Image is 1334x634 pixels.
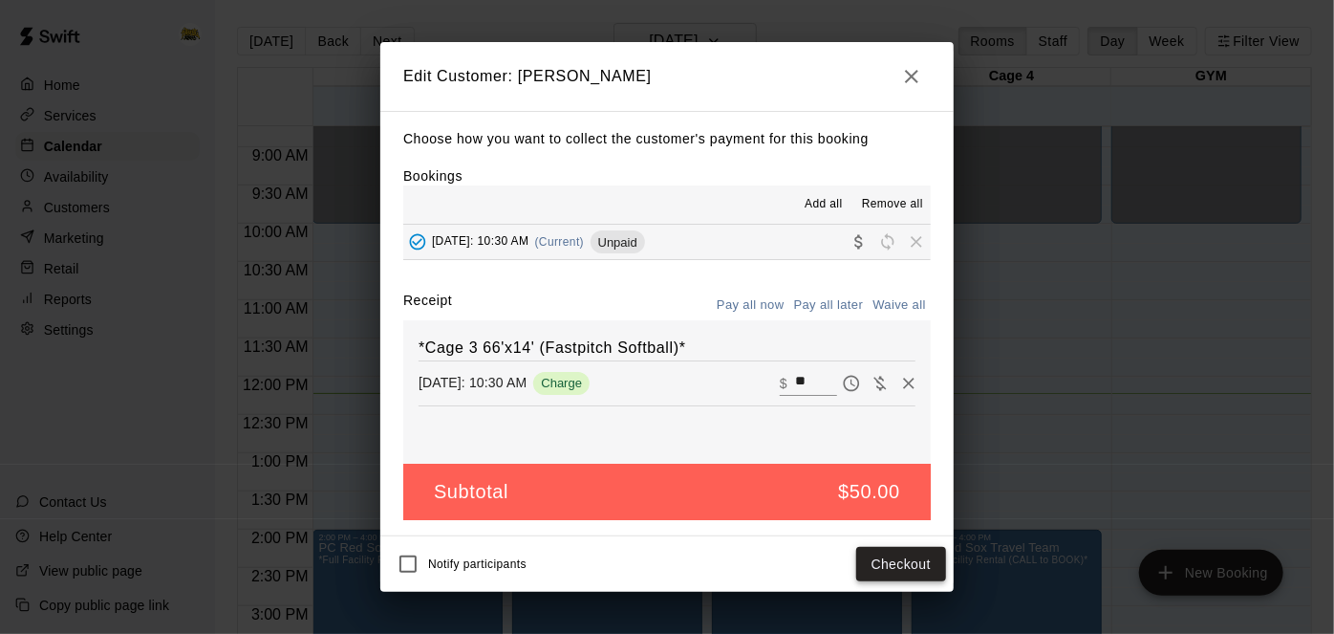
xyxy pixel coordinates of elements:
[419,373,527,392] p: [DATE]: 10:30 AM
[591,235,645,250] span: Unpaid
[873,234,902,249] span: Reschedule
[403,168,463,184] label: Bookings
[403,291,452,320] label: Receipt
[428,557,527,571] span: Notify participants
[838,479,900,505] h5: $50.00
[837,374,866,390] span: Pay later
[535,235,585,249] span: (Current)
[380,42,954,111] h2: Edit Customer: [PERSON_NAME]
[789,291,869,320] button: Pay all later
[434,479,508,505] h5: Subtotal
[805,195,843,214] span: Add all
[866,374,894,390] span: Waive payment
[533,376,590,390] span: Charge
[419,336,915,361] h6: *Cage 3 66'x14' (Fastpitch Softball)*
[403,225,931,260] button: Added - Collect Payment[DATE]: 10:30 AM(Current)UnpaidCollect paymentRescheduleRemove
[868,291,931,320] button: Waive all
[432,235,529,249] span: [DATE]: 10:30 AM
[854,189,931,220] button: Remove all
[856,547,946,582] button: Checkout
[403,228,432,256] button: Added - Collect Payment
[780,374,787,393] p: $
[845,234,873,249] span: Collect payment
[793,189,854,220] button: Add all
[894,369,923,398] button: Remove
[403,127,931,151] p: Choose how you want to collect the customer's payment for this booking
[902,234,931,249] span: Remove
[712,291,789,320] button: Pay all now
[862,195,923,214] span: Remove all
